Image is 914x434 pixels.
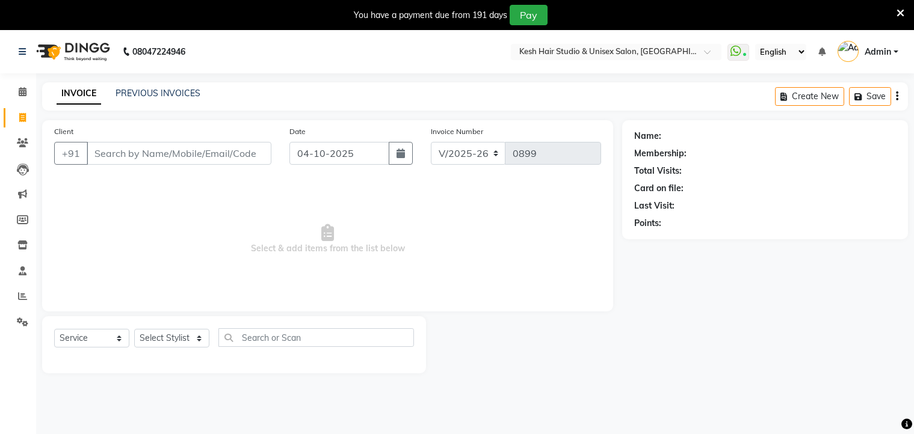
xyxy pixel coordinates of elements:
[132,35,185,69] b: 08047224946
[31,35,113,69] img: logo
[354,9,507,22] div: You have a payment due from 191 days
[54,126,73,137] label: Client
[849,87,891,106] button: Save
[54,179,601,299] span: Select & add items from the list below
[634,147,687,160] div: Membership:
[838,41,859,62] img: Admin
[87,142,271,165] input: Search by Name/Mobile/Email/Code
[54,142,88,165] button: +91
[634,182,684,195] div: Card on file:
[634,165,682,177] div: Total Visits:
[775,87,844,106] button: Create New
[218,328,414,347] input: Search or Scan
[865,46,891,58] span: Admin
[431,126,483,137] label: Invoice Number
[289,126,306,137] label: Date
[116,88,200,99] a: PREVIOUS INVOICES
[510,5,548,25] button: Pay
[57,83,101,105] a: INVOICE
[634,130,661,142] div: Name:
[634,217,661,230] div: Points:
[634,200,675,212] div: Last Visit:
